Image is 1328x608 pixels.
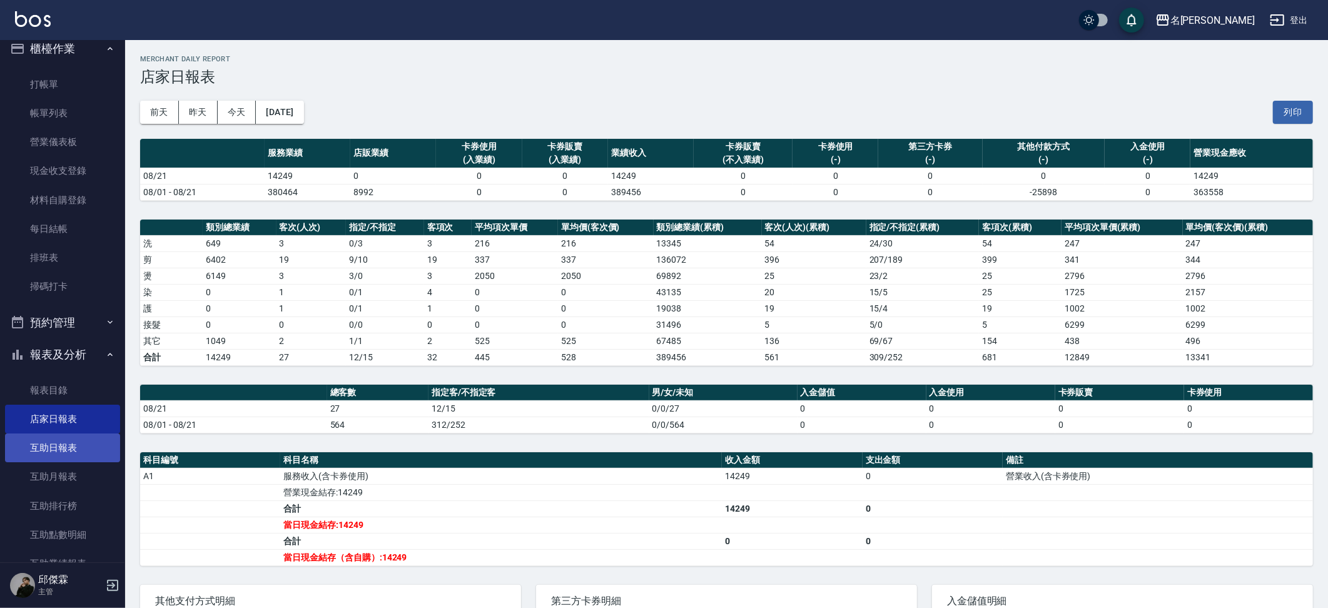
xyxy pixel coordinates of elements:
[140,452,280,469] th: 科目編號
[280,468,722,484] td: 服務收入(含卡券使用)
[697,153,789,166] div: (不入業績)
[1184,417,1313,433] td: 0
[5,33,120,65] button: 櫃檯作業
[722,533,862,549] td: 0
[140,317,203,333] td: 接髮
[866,220,979,236] th: 指定/不指定(累積)
[1062,235,1183,251] td: 247
[979,317,1062,333] td: 5
[5,520,120,549] a: 互助點數明細
[866,333,979,349] td: 69 / 67
[38,574,102,586] h5: 邱傑霖
[179,101,218,124] button: 昨天
[5,128,120,156] a: 營業儀表板
[608,184,694,200] td: 389456
[5,492,120,520] a: 互助排行榜
[654,349,762,365] td: 389456
[762,268,866,284] td: 25
[1183,300,1313,317] td: 1002
[525,140,605,153] div: 卡券販賣
[280,533,722,549] td: 合計
[694,184,793,200] td: 0
[350,139,436,168] th: 店販業績
[140,385,1313,433] table: a dense table
[140,284,203,300] td: 染
[280,500,722,517] td: 合計
[1108,140,1187,153] div: 入金使用
[10,573,35,598] img: Person
[424,317,472,333] td: 0
[863,468,1003,484] td: 0
[1062,349,1183,365] td: 12849
[140,168,265,184] td: 08/21
[926,417,1055,433] td: 0
[762,220,866,236] th: 客次(人次)(累積)
[140,220,1313,366] table: a dense table
[1190,139,1313,168] th: 營業現金應收
[140,235,203,251] td: 洗
[863,452,1003,469] th: 支出金額
[1183,333,1313,349] td: 496
[1150,8,1260,33] button: 名[PERSON_NAME]
[5,186,120,215] a: 材料自購登錄
[558,251,654,268] td: 337
[722,500,862,517] td: 14249
[140,55,1313,63] h2: Merchant Daily Report
[203,317,276,333] td: 0
[878,184,982,200] td: 0
[5,99,120,128] a: 帳單列表
[654,268,762,284] td: 69892
[522,184,608,200] td: 0
[926,400,1055,417] td: 0
[654,251,762,268] td: 136072
[608,139,694,168] th: 業績收入
[472,317,558,333] td: 0
[979,333,1062,349] td: 154
[722,452,862,469] th: 收入金額
[793,168,878,184] td: 0
[866,235,979,251] td: 24 / 30
[276,268,346,284] td: 3
[558,333,654,349] td: 525
[472,251,558,268] td: 337
[203,251,276,268] td: 6402
[428,400,649,417] td: 12/15
[866,284,979,300] td: 15 / 5
[1183,349,1313,365] td: 13341
[350,168,436,184] td: 0
[1183,317,1313,333] td: 6299
[979,235,1062,251] td: 54
[424,349,472,365] td: 32
[424,251,472,268] td: 19
[654,333,762,349] td: 67485
[5,376,120,405] a: 報表目錄
[280,484,722,500] td: 營業現金結存:14249
[551,595,902,607] span: 第三方卡券明細
[276,235,346,251] td: 3
[796,153,875,166] div: (-)
[140,139,1313,201] table: a dense table
[276,349,346,365] td: 27
[140,300,203,317] td: 護
[558,268,654,284] td: 2050
[881,140,979,153] div: 第三方卡券
[140,349,203,365] td: 合計
[140,101,179,124] button: 前天
[762,284,866,300] td: 20
[140,417,327,433] td: 08/01 - 08/21
[350,184,436,200] td: 8992
[979,220,1062,236] th: 客項次(累積)
[522,168,608,184] td: 0
[203,220,276,236] th: 類別總業績
[1190,168,1313,184] td: 14249
[472,220,558,236] th: 平均項次單價
[525,153,605,166] div: (入業績)
[280,549,722,565] td: 當日現金結存（含自購）:14249
[762,300,866,317] td: 19
[762,251,866,268] td: 396
[424,284,472,300] td: 4
[5,307,120,339] button: 預約管理
[424,300,472,317] td: 1
[346,235,424,251] td: 0 / 3
[265,139,350,168] th: 服務業績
